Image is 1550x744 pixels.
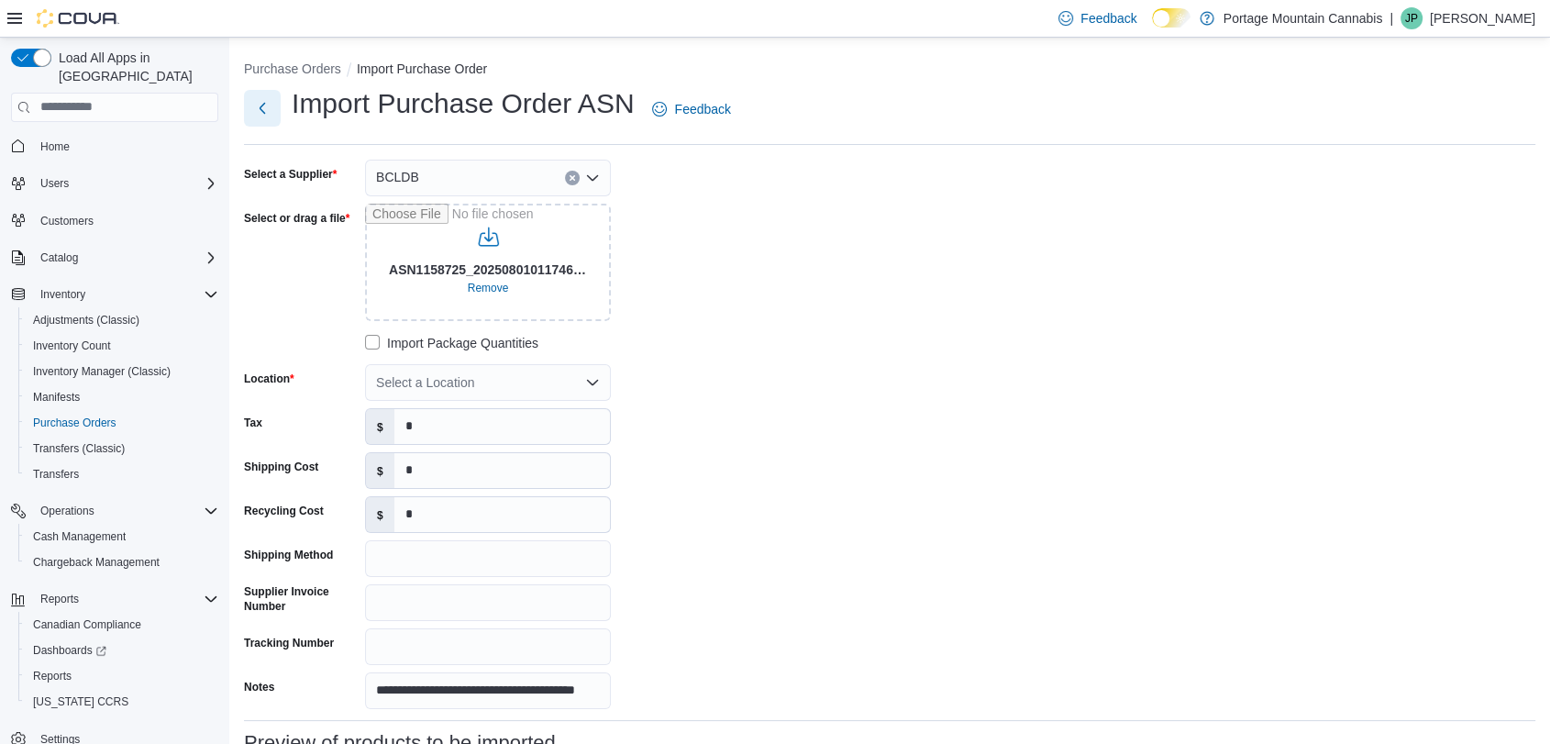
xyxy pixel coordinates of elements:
[1389,7,1393,29] p: |
[33,588,218,610] span: Reports
[40,214,94,228] span: Customers
[18,461,226,487] button: Transfers
[33,313,139,328] span: Adjustments (Classic)
[26,551,218,573] span: Chargeback Management
[366,497,394,532] label: $
[244,584,358,614] label: Supplier Invoice Number
[1401,7,1423,29] div: Jane Price
[33,416,116,430] span: Purchase Orders
[1405,7,1418,29] span: JP
[674,100,730,118] span: Feedback
[33,588,86,610] button: Reports
[244,416,262,430] label: Tax
[26,463,86,485] a: Transfers
[18,436,226,461] button: Transfers (Classic)
[366,409,394,444] label: $
[244,680,274,694] label: Notes
[40,176,69,191] span: Users
[26,639,218,661] span: Dashboards
[33,529,126,544] span: Cash Management
[26,438,218,460] span: Transfers (Classic)
[1080,9,1136,28] span: Feedback
[645,91,737,128] a: Feedback
[33,172,76,194] button: Users
[18,524,226,550] button: Cash Management
[26,335,218,357] span: Inventory Count
[26,309,147,331] a: Adjustments (Classic)
[33,247,218,269] span: Catalog
[18,384,226,410] button: Manifests
[26,463,218,485] span: Transfers
[33,669,72,683] span: Reports
[33,390,80,405] span: Manifests
[4,207,226,234] button: Customers
[26,386,218,408] span: Manifests
[244,211,349,226] label: Select or drag a file
[33,283,218,305] span: Inventory
[460,277,516,299] button: Clear selected files
[33,555,160,570] span: Chargeback Management
[26,412,124,434] a: Purchase Orders
[4,282,226,307] button: Inventory
[40,139,70,154] span: Home
[1430,7,1535,29] p: [PERSON_NAME]
[4,498,226,524] button: Operations
[26,691,136,713] a: [US_STATE] CCRS
[26,551,167,573] a: Chargeback Management
[33,441,125,456] span: Transfers (Classic)
[4,586,226,612] button: Reports
[244,636,334,650] label: Tracking Number
[51,49,218,85] span: Load All Apps in [GEOGRAPHIC_DATA]
[585,375,600,390] button: Open list of options
[244,504,324,518] label: Recycling Cost
[585,171,600,185] button: Open list of options
[26,438,132,460] a: Transfers (Classic)
[33,339,111,353] span: Inventory Count
[26,691,218,713] span: Washington CCRS
[244,460,318,474] label: Shipping Cost
[18,359,226,384] button: Inventory Manager (Classic)
[18,612,226,638] button: Canadian Compliance
[244,60,1535,82] nav: An example of EuiBreadcrumbs
[26,665,218,687] span: Reports
[26,665,79,687] a: Reports
[33,364,171,379] span: Inventory Manager (Classic)
[244,167,337,182] label: Select a Supplier
[26,639,114,661] a: Dashboards
[18,663,226,689] button: Reports
[26,526,218,548] span: Cash Management
[244,61,341,76] button: Purchase Orders
[18,638,226,663] a: Dashboards
[26,361,178,383] a: Inventory Manager (Classic)
[33,467,79,482] span: Transfers
[244,90,281,127] button: Next
[1223,7,1383,29] p: Portage Mountain Cannabis
[4,245,226,271] button: Catalog
[244,372,294,386] label: Location
[4,171,226,196] button: Users
[292,85,634,122] h1: Import Purchase Order ASN
[40,287,85,302] span: Inventory
[33,694,128,709] span: [US_STATE] CCRS
[1152,8,1190,28] input: Dark Mode
[33,209,218,232] span: Customers
[366,453,394,488] label: $
[565,171,580,185] button: Clear input
[18,689,226,715] button: [US_STATE] CCRS
[33,500,102,522] button: Operations
[40,592,79,606] span: Reports
[33,617,141,632] span: Canadian Compliance
[357,61,487,76] button: Import Purchase Order
[26,412,218,434] span: Purchase Orders
[26,526,133,548] a: Cash Management
[244,548,333,562] label: Shipping Method
[26,614,218,636] span: Canadian Compliance
[26,309,218,331] span: Adjustments (Classic)
[18,410,226,436] button: Purchase Orders
[18,307,226,333] button: Adjustments (Classic)
[37,9,119,28] img: Cova
[365,332,538,354] label: Import Package Quantities
[33,643,106,658] span: Dashboards
[4,133,226,160] button: Home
